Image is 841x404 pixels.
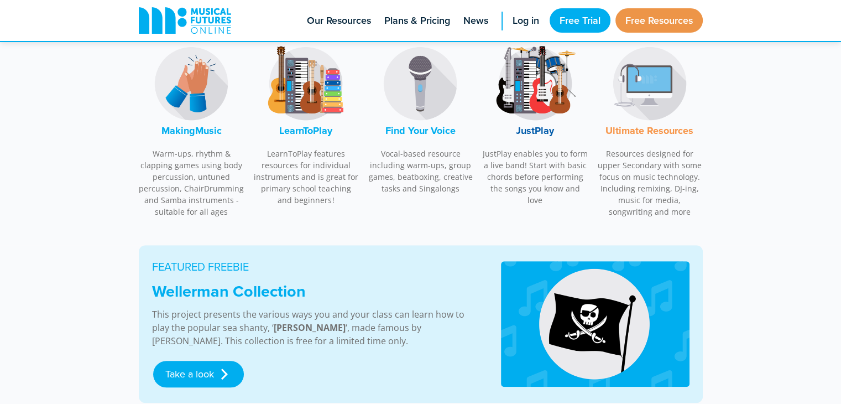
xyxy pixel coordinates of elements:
font: Ultimate Resources [605,123,693,138]
a: Find Your Voice LogoFind Your Voice Vocal-based resource including warm-ups, group games, beatbox... [368,37,474,200]
img: MakingMusic Logo [150,42,233,125]
p: Warm-ups, rhythm & clapping games using body percussion, untuned percussion, ChairDrumming and Sa... [139,148,245,217]
strong: [PERSON_NAME] [274,322,346,334]
img: Find Your Voice Logo [379,42,462,125]
font: MakingMusic [161,123,222,138]
span: News [463,13,488,28]
img: JustPlay Logo [494,42,577,125]
a: Free Trial [550,8,610,33]
img: LearnToPlay Logo [264,42,347,125]
span: Plans & Pricing [384,13,450,28]
span: Log in [513,13,539,28]
font: Find Your Voice [385,123,456,138]
p: Vocal-based resource including warm-ups, group games, beatboxing, creative tasks and Singalongs [368,148,474,194]
a: Take a look [153,361,244,387]
strong: Wellerman Collection [152,279,306,303]
font: LearnToPlay [279,123,332,138]
p: JustPlay enables you to form a live band! Start with basic chords before performing the songs you... [482,148,588,206]
font: JustPlay [516,123,554,138]
a: LearnToPlay LogoLearnToPlay LearnToPlay features resources for individual instruments and is grea... [253,37,359,212]
img: Music Technology Logo [608,42,691,125]
p: This project presents the various ways you and your class can learn how to play the popular sea s... [152,308,474,348]
a: JustPlay LogoJustPlay JustPlay enables you to form a live band! Start with basic chords before pe... [482,37,588,212]
p: Resources designed for upper Secondary with some focus on music technology. Including remixing, D... [597,148,703,217]
a: Free Resources [615,8,703,33]
p: FEATURED FREEBIE [152,258,474,275]
a: MakingMusic LogoMakingMusic Warm-ups, rhythm & clapping games using body percussion, untuned perc... [139,37,245,224]
p: LearnToPlay features resources for individual instruments and is great for primary school teachin... [253,148,359,206]
a: Music Technology LogoUltimate Resources Resources designed for upper Secondary with some focus on... [597,37,703,224]
span: Our Resources [307,13,371,28]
